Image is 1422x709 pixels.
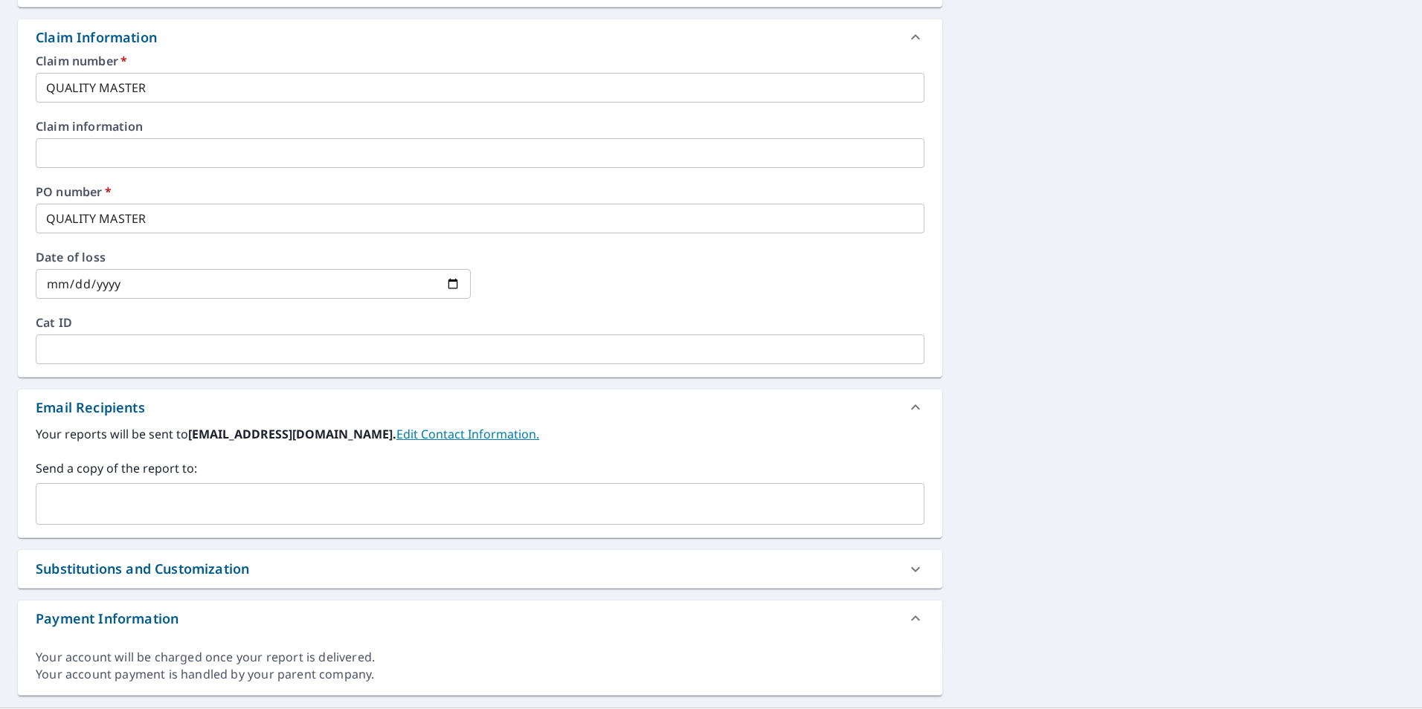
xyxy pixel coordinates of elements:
[36,559,249,579] div: Substitutions and Customization
[36,317,924,328] label: Cat ID
[36,649,924,666] div: Your account will be charged once your report is delivered.
[36,27,157,48] div: Claim Information
[36,120,924,132] label: Claim information
[188,426,396,442] b: [EMAIL_ADDRESS][DOMAIN_NAME].
[36,55,924,67] label: Claim number
[36,609,178,629] div: Payment Information
[36,398,145,418] div: Email Recipients
[36,186,924,198] label: PO number
[36,459,924,477] label: Send a copy of the report to:
[18,389,942,425] div: Email Recipients
[36,666,924,683] div: Your account payment is handled by your parent company.
[396,426,539,442] a: EditContactInfo
[18,19,942,55] div: Claim Information
[36,251,471,263] label: Date of loss
[18,550,942,588] div: Substitutions and Customization
[36,425,924,443] label: Your reports will be sent to
[18,600,942,636] div: Payment Information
